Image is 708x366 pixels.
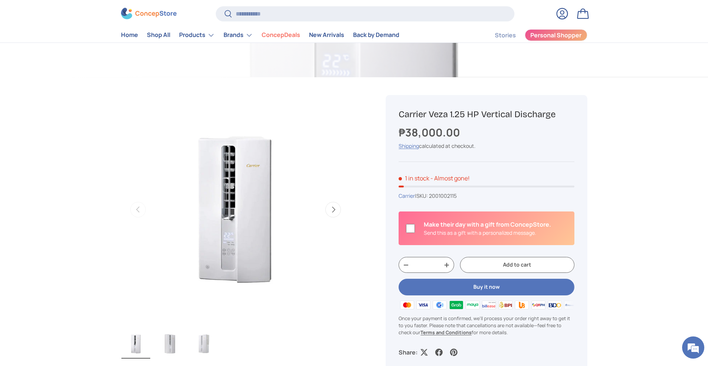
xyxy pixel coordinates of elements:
[416,192,428,199] span: SKU:
[495,28,516,43] a: Stories
[399,348,417,357] p: Share:
[155,329,184,359] img: carrier-veza-window-type-vertical-discharge-aircon-full-right-side-view-concepstore
[175,28,219,43] summary: Products
[448,299,464,310] img: grabpay
[309,28,344,43] a: New Arrivals
[424,220,551,237] div: Is this a gift?
[430,174,470,182] p: - Almost gone!
[547,299,563,310] img: bdo
[563,299,579,310] img: metrobank
[4,202,141,228] textarea: Type your message and hit 'Enter'
[399,109,574,120] h1: Carrier Veza 1.25 HP Vertical Discharge
[219,28,257,43] summary: Brands
[121,28,138,43] a: Home
[38,41,124,51] div: Chat with us now
[121,8,177,20] img: ConcepStore
[530,33,581,38] span: Personal Shopper
[121,28,399,43] nav: Primary
[406,224,415,233] input: Is this a gift?
[399,299,415,310] img: master
[477,28,587,43] nav: Secondary
[530,299,546,310] img: qrph
[420,329,472,336] a: Terms and Conditions
[147,28,170,43] a: Shop All
[399,174,429,182] span: 1 in stock
[429,192,457,199] span: 2001002115
[497,299,514,310] img: bpi
[262,28,300,43] a: ConcepDeals
[353,28,399,43] a: Back by Demand
[189,329,218,359] img: carrier-veza-window-type-vertical-discharge-aircon-full-left-side-view-concepstore
[399,279,574,295] button: Buy it now
[121,329,150,359] img: carrier-veza-window-type-vertical-discharge-aircon-full-front-view-concepstore
[432,299,448,310] img: gcash
[460,257,574,273] button: Add to cart
[399,315,574,336] p: Once your payment is confirmed, we'll process your order right away to get it to you faster. Plea...
[399,192,415,199] a: Carrier
[399,142,419,149] a: Shipping
[121,95,350,361] media-gallery: Gallery Viewer
[399,125,462,140] strong: ₱38,000.00
[464,299,481,310] img: maya
[399,142,574,150] div: calculated at checkout.
[43,93,102,168] span: We're online!
[415,299,432,310] img: visa
[481,299,497,310] img: billease
[415,192,457,199] span: |
[514,299,530,310] img: ubp
[121,4,139,21] div: Minimize live chat window
[525,29,587,41] a: Personal Shopper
